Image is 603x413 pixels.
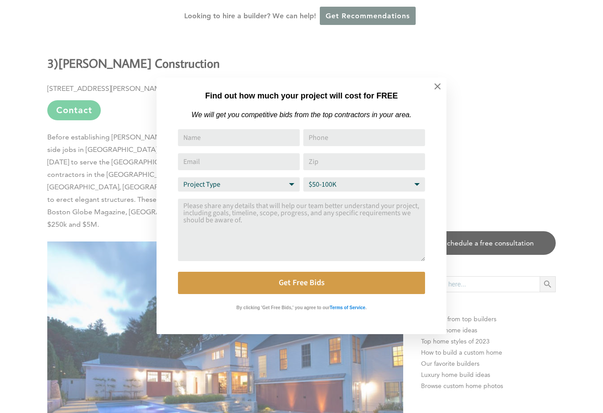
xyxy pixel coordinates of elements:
button: Close [422,71,453,102]
input: Name [178,129,300,146]
button: Get Free Bids [178,272,425,294]
strong: By clicking 'Get Free Bids,' you agree to our [236,305,330,310]
strong: Find out how much your project will cost for FREE [205,91,398,100]
input: Zip [303,153,425,170]
a: Terms of Service [330,303,365,311]
select: Budget Range [303,177,425,192]
textarea: Comment or Message [178,199,425,261]
input: Phone [303,129,425,146]
strong: . [365,305,367,310]
select: Project Type [178,177,300,192]
iframe: Drift Widget Chat Controller [432,349,592,402]
input: Email Address [178,153,300,170]
em: We will get you competitive bids from the top contractors in your area. [191,111,411,119]
strong: Terms of Service [330,305,365,310]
